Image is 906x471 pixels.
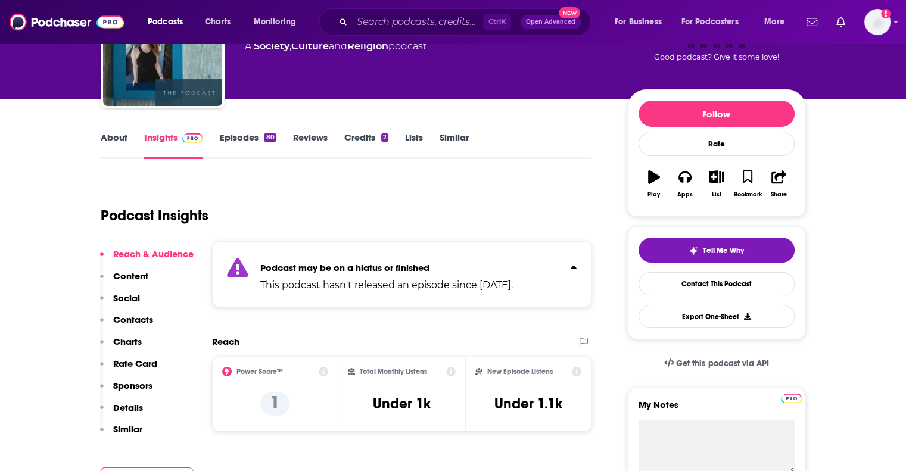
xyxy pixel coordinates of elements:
svg: Add a profile image [881,9,891,18]
h3: Under 1.1k [494,395,562,413]
button: Sponsors [100,380,152,402]
p: Details [113,402,143,413]
a: Episodes80 [219,132,276,159]
a: Pro website [781,392,802,403]
span: Ctrl K [483,14,511,30]
button: open menu [756,13,799,32]
span: More [764,14,784,30]
p: This podcast hasn't released an episode since [DATE]. [260,278,513,292]
button: Similar [100,423,142,445]
div: Share [771,191,787,198]
div: Bookmark [733,191,761,198]
div: List [712,191,721,198]
p: Similar [113,423,142,435]
h2: Total Monthly Listens [360,367,427,376]
p: Contacts [113,314,153,325]
button: List [700,163,731,205]
a: Show notifications dropdown [802,12,822,32]
span: Open Advanced [526,19,575,25]
button: Content [100,270,148,292]
button: Reach & Audience [100,248,194,270]
label: My Notes [639,399,795,420]
span: Monitoring [254,14,296,30]
button: open menu [139,13,198,32]
div: Search podcasts, credits, & more... [331,8,602,36]
span: and [329,40,347,52]
p: Sponsors [113,380,152,391]
img: Podchaser Pro [781,394,802,403]
button: Rate Card [100,358,157,380]
button: Open AdvancedNew [521,15,581,29]
a: Religion [347,40,388,52]
img: Podchaser Pro [182,133,203,143]
button: open menu [606,13,677,32]
button: Details [100,402,143,424]
button: Apps [670,163,700,205]
button: Bookmark [732,163,763,205]
span: Logged in as MackenzieCollier [864,9,891,35]
a: Lists [405,132,423,159]
img: User Profile [864,9,891,35]
p: Reach & Audience [113,248,194,260]
button: Follow [639,101,795,127]
div: 80 [264,133,276,142]
span: For Business [615,14,662,30]
div: Play [647,191,660,198]
a: Culture [291,40,329,52]
span: Tell Me Why [703,246,744,255]
span: For Podcasters [681,14,739,30]
button: Charts [100,336,142,358]
a: Reviews [293,132,328,159]
button: Play [639,163,670,205]
span: , [289,40,291,52]
h2: Reach [212,336,239,347]
h3: Under 1k [373,395,431,413]
a: InsightsPodchaser Pro [144,132,203,159]
section: Click to expand status details [212,241,592,307]
input: Search podcasts, credits, & more... [352,13,483,32]
div: A podcast [245,39,426,54]
button: Contacts [100,314,153,336]
a: Charts [197,13,238,32]
a: Contact This Podcast [639,272,795,295]
button: tell me why sparkleTell Me Why [639,238,795,263]
button: open menu [674,13,756,32]
p: 1 [260,392,289,416]
button: Share [763,163,794,205]
h1: Podcast Insights [101,207,208,224]
a: Society [254,40,289,52]
div: Rate [639,132,795,156]
button: Show profile menu [864,9,891,35]
strong: Podcast may be on a hiatus or finished [260,262,429,273]
p: Charts [113,336,142,347]
img: Podchaser - Follow, Share and Rate Podcasts [10,11,124,33]
div: 2 [381,133,388,142]
button: Export One-Sheet [639,305,795,328]
button: Social [100,292,140,314]
h2: Power Score™ [236,367,283,376]
p: Rate Card [113,358,157,369]
span: Podcasts [148,14,183,30]
h2: New Episode Listens [487,367,553,376]
span: Good podcast? Give it some love! [654,52,779,61]
a: Credits2 [344,132,388,159]
button: open menu [245,13,312,32]
a: Get this podcast via API [655,349,779,378]
p: Social [113,292,140,304]
a: About [101,132,127,159]
span: New [559,7,580,18]
div: Apps [677,191,693,198]
span: Get this podcast via API [676,358,768,369]
a: Show notifications dropdown [832,12,850,32]
a: Similar [440,132,469,159]
img: tell me why sparkle [689,246,698,255]
p: Content [113,270,148,282]
span: Charts [205,14,231,30]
